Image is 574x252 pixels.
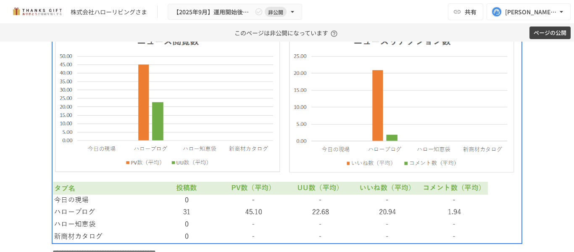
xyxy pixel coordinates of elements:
div: [PERSON_NAME][EMAIL_ADDRESS][DOMAIN_NAME] [505,7,557,17]
button: ページの公開 [529,27,571,40]
div: 株式会社ハローリビングさま [71,8,147,16]
span: 共有 [465,7,477,16]
img: HL0sNinLNLXDI9zDIFyU9CDBqC8lh0Umui6KIcB9dSL [53,13,521,243]
span: 非公開 [265,8,287,16]
button: 共有 [448,3,483,20]
p: このページは非公開になっています [234,24,340,42]
img: mMP1OxWUAhQbsRWCurg7vIHe5HqDpP7qZo7fRoNLXQh [10,5,64,19]
button: [PERSON_NAME][EMAIL_ADDRESS][DOMAIN_NAME] [487,3,571,20]
span: 【2025年9月】運用開始後振り返りミーティング [173,7,253,17]
button: 【2025年9月】運用開始後振り返りミーティング非公開 [168,4,302,20]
